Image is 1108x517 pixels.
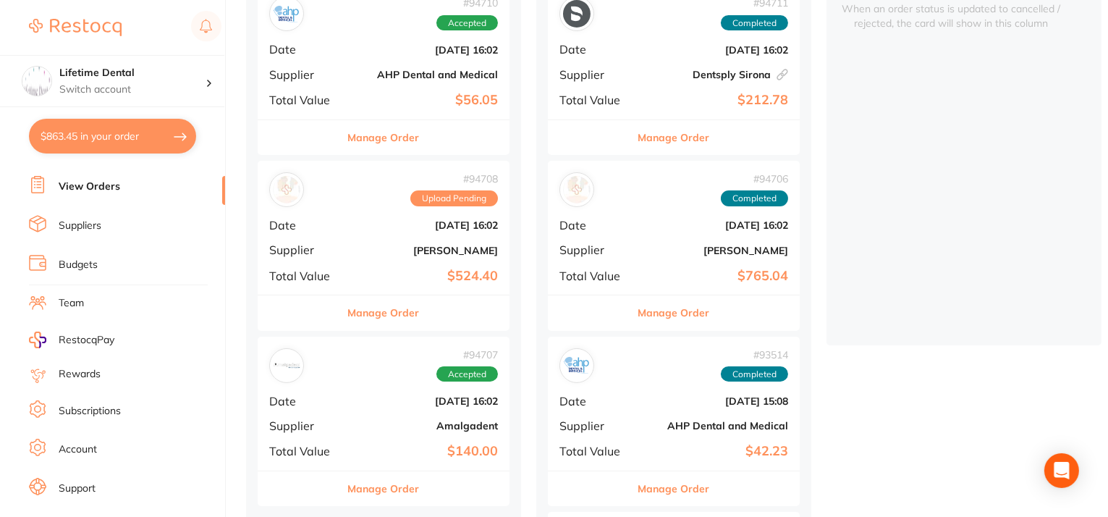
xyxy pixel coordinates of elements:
[643,245,788,256] b: [PERSON_NAME]
[643,420,788,432] b: AHP Dental and Medical
[643,395,788,407] b: [DATE] 15:08
[353,245,498,256] b: [PERSON_NAME]
[269,93,342,106] span: Total Value
[258,337,509,507] div: Amalgadent#94707AcceptedDate[DATE] 16:02SupplierAmalgadentTotal Value$140.00Manage Order
[410,173,498,185] span: # 94708
[269,243,342,256] span: Supplier
[59,66,206,80] h4: Lifetime Dental
[721,366,788,382] span: Completed
[721,173,788,185] span: # 94706
[559,419,632,432] span: Supplier
[436,366,498,382] span: Accepted
[353,44,498,56] b: [DATE] 16:02
[353,93,498,108] b: $56.05
[559,93,632,106] span: Total Value
[559,269,632,282] span: Total Value
[59,258,98,272] a: Budgets
[269,445,342,458] span: Total Value
[353,219,498,231] b: [DATE] 16:02
[353,395,498,407] b: [DATE] 16:02
[563,176,591,203] img: Henry Schein Halas
[1044,453,1079,488] div: Open Intercom Messenger
[22,67,51,96] img: Lifetime Dental
[59,219,101,233] a: Suppliers
[59,442,97,457] a: Account
[59,482,96,496] a: Support
[353,444,498,459] b: $140.00
[436,15,498,31] span: Accepted
[563,352,591,379] img: AHP Dental and Medical
[638,471,710,506] button: Manage Order
[59,367,101,382] a: Rewards
[348,471,420,506] button: Manage Order
[269,269,342,282] span: Total Value
[29,332,114,348] a: RestocqPay
[643,69,788,80] b: Dentsply Sirona
[59,83,206,97] p: Switch account
[638,120,710,155] button: Manage Order
[29,332,46,348] img: RestocqPay
[59,404,121,419] a: Subscriptions
[269,219,342,232] span: Date
[638,295,710,330] button: Manage Order
[258,161,509,331] div: Adam Dental#94708Upload PendingDate[DATE] 16:02Supplier[PERSON_NAME]Total Value$524.40Manage Order
[643,93,788,108] b: $212.78
[29,11,122,44] a: Restocq Logo
[269,68,342,81] span: Supplier
[353,420,498,432] b: Amalgadent
[721,190,788,206] span: Completed
[436,349,498,361] span: # 94707
[59,296,84,311] a: Team
[643,444,788,459] b: $42.23
[721,15,788,31] span: Completed
[559,395,632,408] span: Date
[559,445,632,458] span: Total Value
[59,180,120,194] a: View Orders
[643,219,788,231] b: [DATE] 16:02
[353,269,498,284] b: $524.40
[269,395,342,408] span: Date
[269,419,342,432] span: Supplier
[348,120,420,155] button: Manage Order
[273,176,300,203] img: Adam Dental
[721,349,788,361] span: # 93514
[29,19,122,36] img: Restocq Logo
[59,333,114,348] span: RestocqPay
[643,44,788,56] b: [DATE] 16:02
[410,190,498,206] span: Upload Pending
[559,219,632,232] span: Date
[29,119,196,154] button: $863.45 in your order
[559,68,632,81] span: Supplier
[559,43,632,56] span: Date
[353,69,498,80] b: AHP Dental and Medical
[559,243,632,256] span: Supplier
[643,269,788,284] b: $765.04
[348,295,420,330] button: Manage Order
[269,43,342,56] span: Date
[273,352,300,379] img: Amalgadent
